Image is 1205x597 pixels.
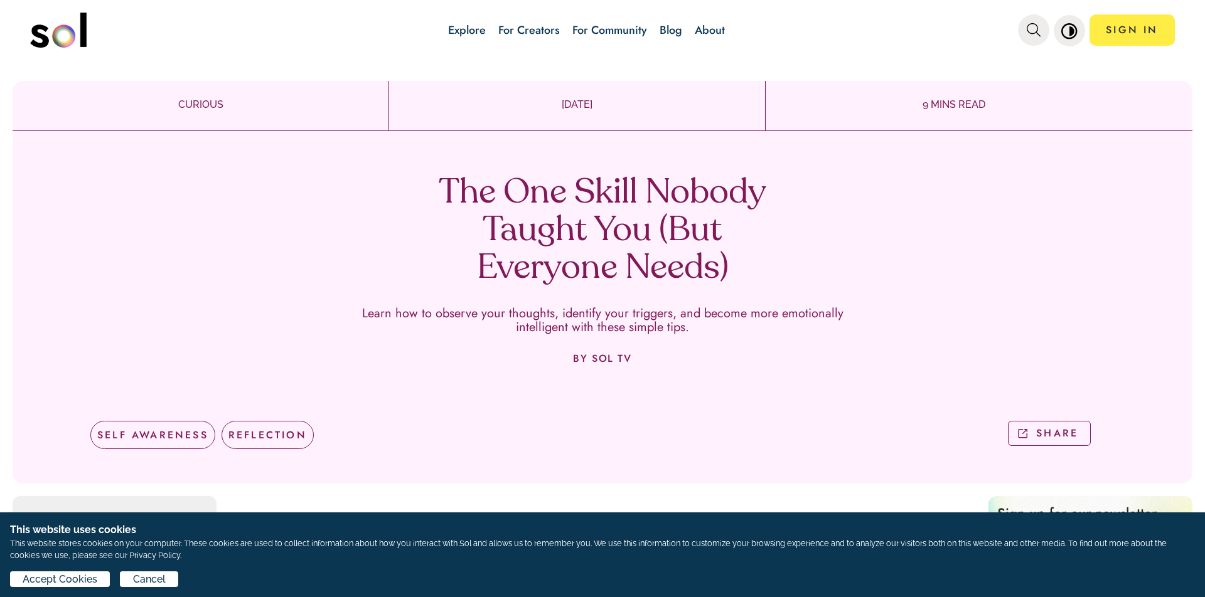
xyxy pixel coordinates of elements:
[660,22,682,38] a: Blog
[10,571,110,587] button: Accept Cookies
[448,22,486,38] a: Explore
[222,421,314,449] div: REFLECTION
[498,22,560,38] a: For Creators
[30,13,87,48] img: logo
[695,22,725,38] a: About
[572,22,647,38] a: For Community
[249,509,971,547] span: Self-awareness may be a vague concept, but its importance can’t be overstated. Fortunately, it's ...
[10,522,1195,537] h1: This website uses cookies
[351,307,854,334] p: Learn how to observe your thoughts, identify your triggers, and become more emotionally intellige...
[766,97,1142,112] p: 9 MINS READ
[988,496,1177,563] p: Sign up for our newsletter to receive new blog updates from Sol!
[23,502,206,536] p: Table of Contents
[120,571,178,587] button: Cancel
[23,572,97,587] span: Accept Cookies
[417,175,788,288] h1: The One Skill Nobody Taught You (But Everyone Needs)
[389,97,765,112] p: [DATE]
[573,353,631,364] p: BY SOL TV
[10,537,1195,561] p: This website stores cookies on your computer. These cookies are used to collect information about...
[30,8,1175,52] nav: main navigation
[133,572,166,587] span: Cancel
[13,97,388,112] p: CURIOUS
[1090,14,1175,46] a: SIGN IN
[1008,421,1091,446] button: SHARE
[90,421,215,449] div: SELF AWARENESS
[1036,426,1078,440] p: SHARE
